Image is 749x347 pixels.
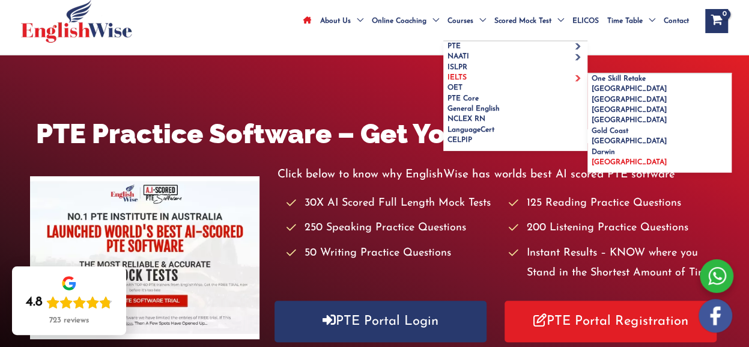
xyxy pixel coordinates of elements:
a: IELTSMenu Toggle [443,73,587,83]
span: OET [447,84,462,91]
a: NAATIMenu Toggle [443,52,587,62]
li: Instant Results – KNOW where you Stand in the Shortest Amount of Time [509,244,719,284]
img: pte-institute-main [30,176,259,339]
a: General English [443,104,587,114]
li: 250 Speaking Practice Questions [287,218,497,238]
a: NCLEX RN [443,114,587,124]
span: [GEOGRAPHIC_DATA] [592,159,667,166]
div: 723 reviews [49,316,89,325]
span: ISLPR [447,64,467,71]
p: Click below to know why EnglishWise has worlds best AI scored PTE software [277,165,719,185]
a: [GEOGRAPHIC_DATA] [587,137,732,147]
a: LanguageCert [443,125,587,135]
a: PTE Portal Registration [505,301,717,342]
li: 125 Reading Practice Questions [509,194,719,213]
span: CELPIP [447,137,472,144]
li: 30X AI Scored Full Length Mock Tests [287,194,497,213]
span: [GEOGRAPHIC_DATA] [592,138,667,145]
a: Darwin [587,147,732,158]
a: View Shopping Cart, empty [705,9,728,33]
span: NAATI [447,53,469,60]
span: Menu Toggle [574,43,584,50]
span: [GEOGRAPHIC_DATA] [592,96,667,103]
a: PTE Core [443,94,587,104]
span: Menu Toggle [574,75,584,81]
a: PTE Portal Login [274,301,487,342]
div: Rating: 4.8 out of 5 [26,294,112,311]
span: [GEOGRAPHIC_DATA] [592,117,667,124]
h1: PTE Practice Software – Get Your PTE Score With AI [30,115,719,153]
a: One Skill Retake [587,74,732,84]
span: Gold Coast [592,127,628,135]
span: PTE [447,43,461,50]
span: PTE Core [447,95,479,102]
a: [GEOGRAPHIC_DATA] [587,84,732,94]
span: Darwin [592,149,615,156]
a: [GEOGRAPHIC_DATA] [587,95,732,105]
span: Menu Toggle [574,54,584,60]
span: [GEOGRAPHIC_DATA] [592,85,667,93]
a: Gold Coast [587,126,732,137]
span: NCLEX RN [447,115,485,123]
a: OET [443,83,587,93]
span: General English [447,105,500,112]
img: white-facebook.png [699,299,732,333]
a: [GEOGRAPHIC_DATA] [587,115,732,126]
span: IELTS [447,74,467,81]
span: LanguageCert [447,126,494,134]
a: ISLPR [443,63,587,73]
a: PTEMenu Toggle [443,41,587,52]
li: 50 Writing Practice Questions [287,244,497,263]
a: CELPIP [443,135,587,150]
span: One Skill Retake [592,75,646,82]
span: [GEOGRAPHIC_DATA] [592,106,667,114]
div: 4.8 [26,294,43,311]
a: [GEOGRAPHIC_DATA] [587,158,732,173]
li: 200 Listening Practice Questions [509,218,719,238]
a: [GEOGRAPHIC_DATA] [587,105,732,115]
